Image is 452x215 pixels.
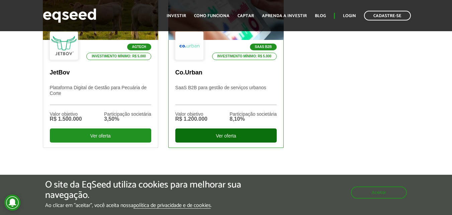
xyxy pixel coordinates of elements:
[212,53,277,60] p: Investimento mínimo: R$ 5.000
[45,180,262,201] h5: O site da EqSeed utiliza cookies para melhorar sua navegação.
[230,116,277,122] div: 8,10%
[238,14,254,18] a: Captar
[175,116,207,122] div: R$ 1.200.000
[45,202,262,209] p: Ao clicar em "aceitar", você aceita nossa .
[175,69,277,76] p: Co.Urban
[175,128,277,143] div: Ver oferta
[127,44,151,50] p: Agtech
[50,85,151,105] p: Plataforma Digital de Gestão para Pecuária de Corte
[43,7,96,24] img: EqSeed
[86,53,151,60] p: Investimento mínimo: R$ 5.000
[315,14,326,18] a: Blog
[194,14,230,18] a: Como funciona
[351,186,407,199] button: Aceitar
[343,14,356,18] a: Login
[50,128,151,143] div: Ver oferta
[50,116,82,122] div: R$ 1.500.000
[50,69,151,76] p: JetBov
[262,14,307,18] a: Aprenda a investir
[104,116,151,122] div: 3,50%
[175,85,277,105] p: SaaS B2B para gestão de serviços urbanos
[250,44,277,50] p: SaaS B2B
[167,14,186,18] a: Investir
[133,203,211,209] a: política de privacidade e de cookies
[50,112,82,116] div: Valor objetivo
[104,112,151,116] div: Participação societária
[230,112,277,116] div: Participação societária
[364,11,411,20] a: Cadastre-se
[175,112,207,116] div: Valor objetivo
